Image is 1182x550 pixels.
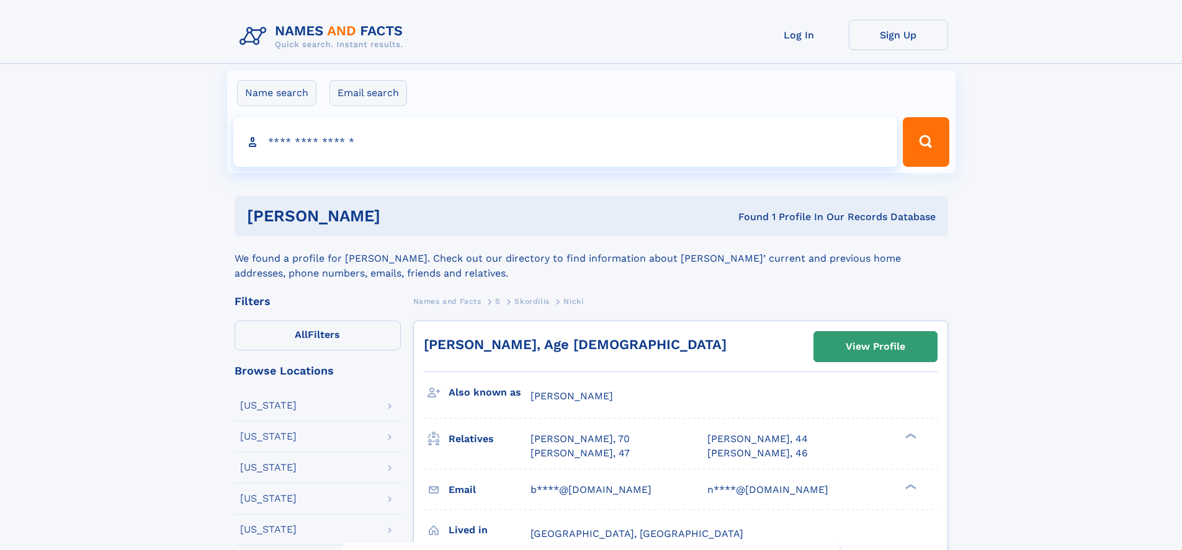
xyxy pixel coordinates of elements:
[240,463,297,472] div: [US_STATE]
[449,479,531,500] h3: Email
[295,329,308,340] span: All
[247,208,560,224] h1: [PERSON_NAME]
[531,528,743,539] span: [GEOGRAPHIC_DATA], [GEOGRAPHIC_DATA]
[707,432,808,446] a: [PERSON_NAME], 44
[240,525,297,534] div: [US_STATE]
[902,432,917,440] div: ❯
[903,117,949,167] button: Search Button
[514,293,549,309] a: Skordilis
[240,401,297,410] div: [US_STATE]
[329,80,407,106] label: Email search
[235,365,401,376] div: Browse Locations
[849,20,948,50] a: Sign Up
[240,494,297,503] div: [US_STATE]
[531,432,630,446] a: [PERSON_NAME], 70
[449,520,531,541] h3: Lived in
[495,297,501,306] span: S
[233,117,898,167] input: search input
[846,332,905,361] div: View Profile
[531,390,613,402] span: [PERSON_NAME]
[235,236,948,281] div: We found a profile for [PERSON_NAME]. Check out our directory to find information about [PERSON_N...
[235,296,401,307] div: Filters
[814,332,937,361] a: View Profile
[235,321,401,350] label: Filters
[902,482,917,490] div: ❯
[449,428,531,450] h3: Relatives
[563,297,583,306] span: Nicki
[495,293,501,309] a: S
[531,446,630,460] a: [PERSON_NAME], 47
[750,20,849,50] a: Log In
[514,297,549,306] span: Skordilis
[707,446,808,460] a: [PERSON_NAME], 46
[237,80,316,106] label: Name search
[424,337,727,352] a: [PERSON_NAME], Age [DEMOGRAPHIC_DATA]
[240,432,297,441] div: [US_STATE]
[413,293,481,309] a: Names and Facts
[559,210,936,224] div: Found 1 Profile In Our Records Database
[235,20,413,53] img: Logo Names and Facts
[449,382,531,403] h3: Also known as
